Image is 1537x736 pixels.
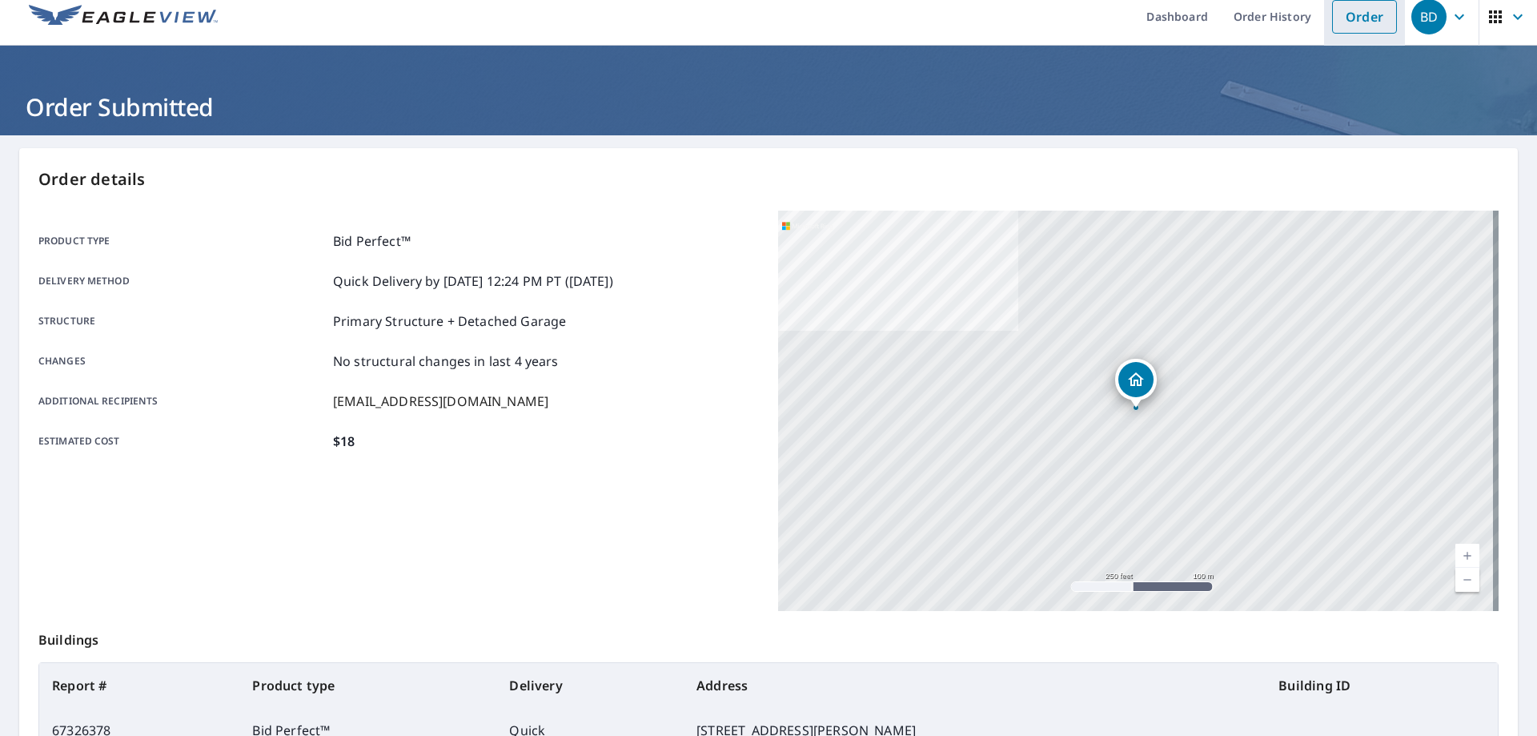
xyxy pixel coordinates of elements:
[39,663,239,708] th: Report #
[38,352,327,371] p: Changes
[29,5,218,29] img: EV Logo
[38,312,327,331] p: Structure
[1115,359,1157,408] div: Dropped pin, building 1, Residential property, 312 Flat Trl Waskom, TX 75692
[333,432,355,451] p: $18
[1455,544,1479,568] a: Current Level 17, Zoom In
[496,663,684,708] th: Delivery
[38,271,327,291] p: Delivery method
[684,663,1266,708] th: Address
[19,90,1518,123] h1: Order Submitted
[239,663,496,708] th: Product type
[333,271,613,291] p: Quick Delivery by [DATE] 12:24 PM PT ([DATE])
[1455,568,1479,592] a: Current Level 17, Zoom Out
[38,231,327,251] p: Product type
[333,392,548,411] p: [EMAIL_ADDRESS][DOMAIN_NAME]
[333,231,411,251] p: Bid Perfect™
[333,312,566,331] p: Primary Structure + Detached Garage
[38,167,1499,191] p: Order details
[38,432,327,451] p: Estimated cost
[333,352,559,371] p: No structural changes in last 4 years
[38,611,1499,662] p: Buildings
[38,392,327,411] p: Additional recipients
[1266,663,1498,708] th: Building ID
